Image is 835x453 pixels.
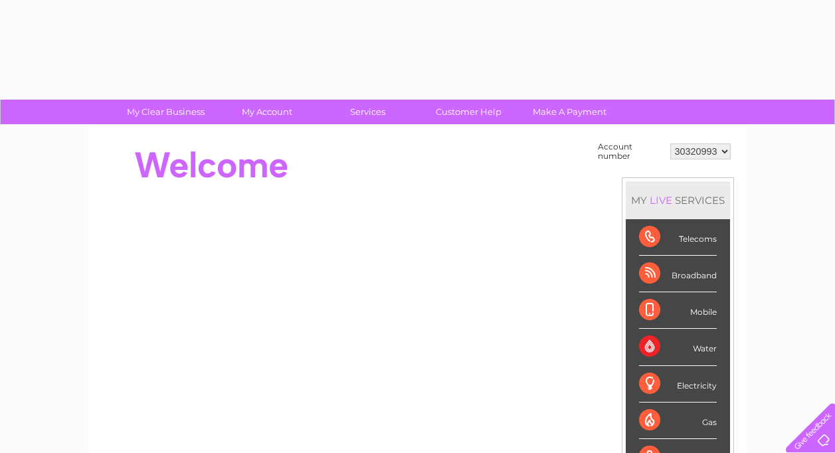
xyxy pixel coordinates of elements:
a: My Clear Business [111,100,221,124]
a: Customer Help [414,100,523,124]
div: Water [639,329,717,365]
div: Gas [639,403,717,439]
td: Account number [595,139,667,164]
div: Electricity [639,366,717,403]
a: Make A Payment [515,100,624,124]
div: Broadband [639,256,717,292]
a: Services [313,100,422,124]
div: MY SERVICES [626,181,730,219]
div: Telecoms [639,219,717,256]
div: Mobile [639,292,717,329]
a: My Account [212,100,322,124]
div: LIVE [647,194,675,207]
